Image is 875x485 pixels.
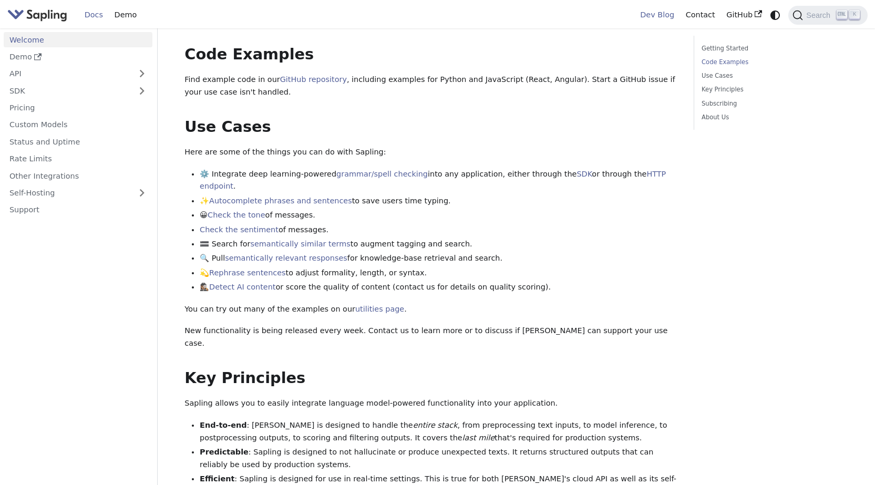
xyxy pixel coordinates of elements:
a: Demo [109,7,142,23]
a: Check the tone [208,211,265,219]
a: Detect AI content [209,283,275,291]
img: Sapling.ai [7,7,67,23]
a: Docs [79,7,109,23]
a: Subscribing [702,99,844,109]
a: Check the sentiment [200,225,279,234]
a: Autocomplete phrases and sentences [209,197,352,205]
li: 🕵🏽‍♀️ or score the quality of content (contact us for details on quality scoring). [200,281,678,294]
a: GitHub [720,7,767,23]
button: Switch between dark and light mode (currently system mode) [768,7,783,23]
a: About Us [702,112,844,122]
a: GitHub repository [280,75,347,84]
p: Find example code in our , including examples for Python and JavaScript (React, Angular). Start a... [184,74,678,99]
strong: Predictable [200,448,249,456]
h2: Use Cases [184,118,678,137]
a: Rephrase sentences [209,269,285,277]
a: semantically similar terms [250,240,350,248]
a: Self-Hosting [4,185,152,201]
li: of messages. [200,224,678,236]
p: Here are some of the things you can do with Sapling: [184,146,678,159]
a: utilities page [355,305,404,313]
kbd: K [849,10,860,19]
a: Code Examples [702,57,844,67]
li: : [PERSON_NAME] is designed to handle the , from preprocessing text inputs, to model inference, t... [200,419,678,445]
a: Other Integrations [4,168,152,183]
a: Support [4,202,152,218]
strong: Efficient [200,474,234,483]
li: 🟰 Search for to augment tagging and search. [200,238,678,251]
h2: Code Examples [184,45,678,64]
a: Status and Uptime [4,134,152,149]
a: grammar/spell checking [336,170,428,178]
p: Sapling allows you to easily integrate language model-powered functionality into your application. [184,397,678,410]
a: Welcome [4,32,152,47]
a: SDK [577,170,592,178]
button: Expand sidebar category 'SDK' [131,83,152,98]
em: last mile [462,434,495,442]
a: Sapling.ai [7,7,71,23]
h2: Key Principles [184,369,678,388]
a: Custom Models [4,117,152,132]
a: SDK [4,83,131,98]
p: You can try out many of the examples on our . [184,303,678,316]
a: Rate Limits [4,151,152,167]
a: Key Principles [702,85,844,95]
a: Dev Blog [634,7,680,23]
strong: End-to-end [200,421,246,429]
a: Pricing [4,100,152,116]
li: : Sapling is designed to not hallucinate or produce unexpected texts. It returns structured outpu... [200,446,678,471]
li: ✨ to save users time typing. [200,195,678,208]
span: Search [803,11,837,19]
a: Getting Started [702,44,844,54]
button: Expand sidebar category 'API' [131,66,152,81]
li: 🔍 Pull for knowledge-base retrieval and search. [200,252,678,265]
a: Contact [680,7,721,23]
li: ⚙️ Integrate deep learning-powered into any application, either through the or through the . [200,168,678,193]
button: Search (Ctrl+K) [788,6,867,25]
p: New functionality is being released every week. Contact us to learn more or to discuss if [PERSON... [184,325,678,350]
li: 💫 to adjust formality, length, or syntax. [200,267,678,280]
li: 😀 of messages. [200,209,678,222]
em: entire stack [413,421,458,429]
a: Use Cases [702,71,844,81]
a: semantically relevant responses [225,254,347,262]
a: Demo [4,49,152,65]
a: API [4,66,131,81]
